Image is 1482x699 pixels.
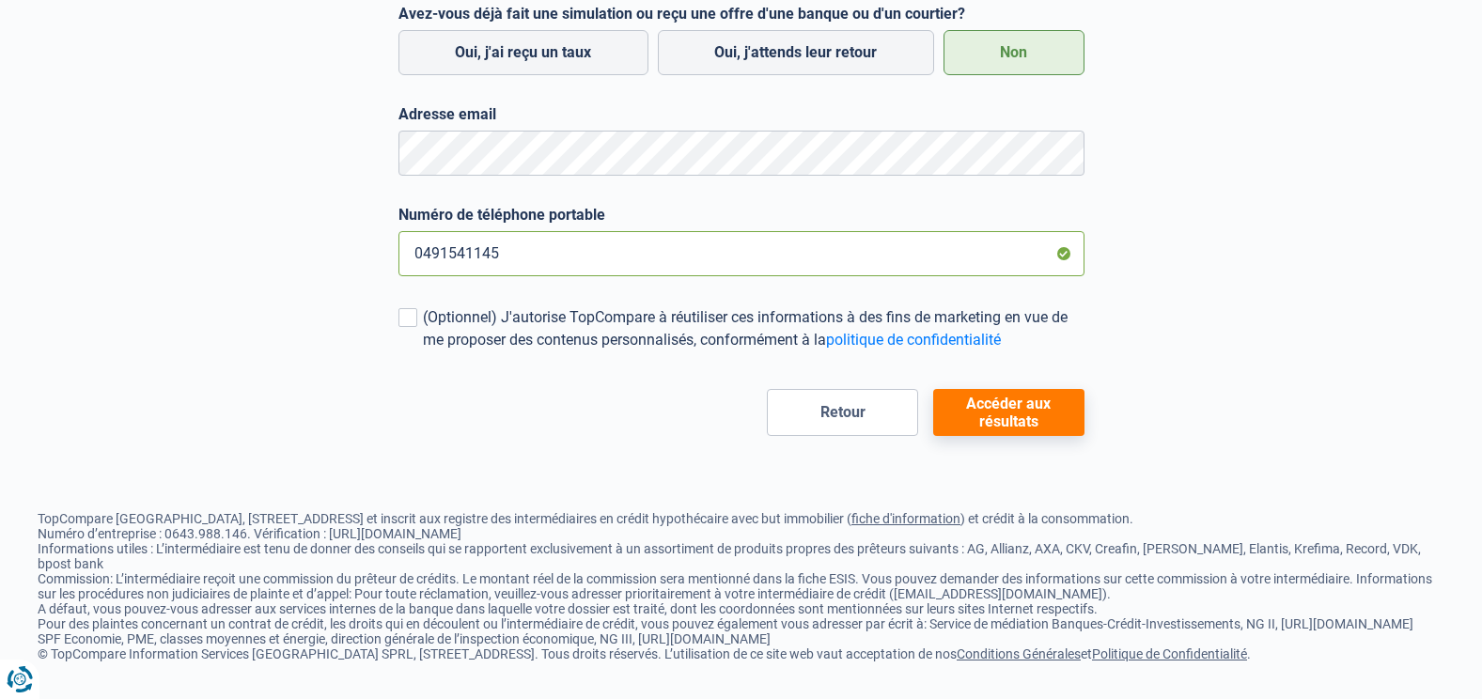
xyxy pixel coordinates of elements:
[1092,646,1247,661] a: Politique de Confidentialité
[5,377,6,378] img: Advertisement
[767,389,918,436] button: Retour
[398,206,1084,224] label: Numéro de téléphone portable
[826,331,1001,349] a: politique de confidentialité
[658,30,934,75] label: Oui, j'attends leur retour
[398,5,1084,23] label: Avez-vous déjà fait une simulation ou reçu une offre d'une banque ou d'un courtier?
[851,511,960,526] a: fiche d'information
[944,30,1084,75] label: Non
[423,306,1084,351] div: (Optionnel) J'autorise TopCompare à réutiliser ces informations à des fins de marketing en vue de...
[957,646,1081,661] a: Conditions Générales
[398,231,1084,276] input: 0401020304
[398,30,648,75] label: Oui, j'ai reçu un taux
[933,389,1084,436] button: Accéder aux résultats
[398,105,1084,123] label: Adresse email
